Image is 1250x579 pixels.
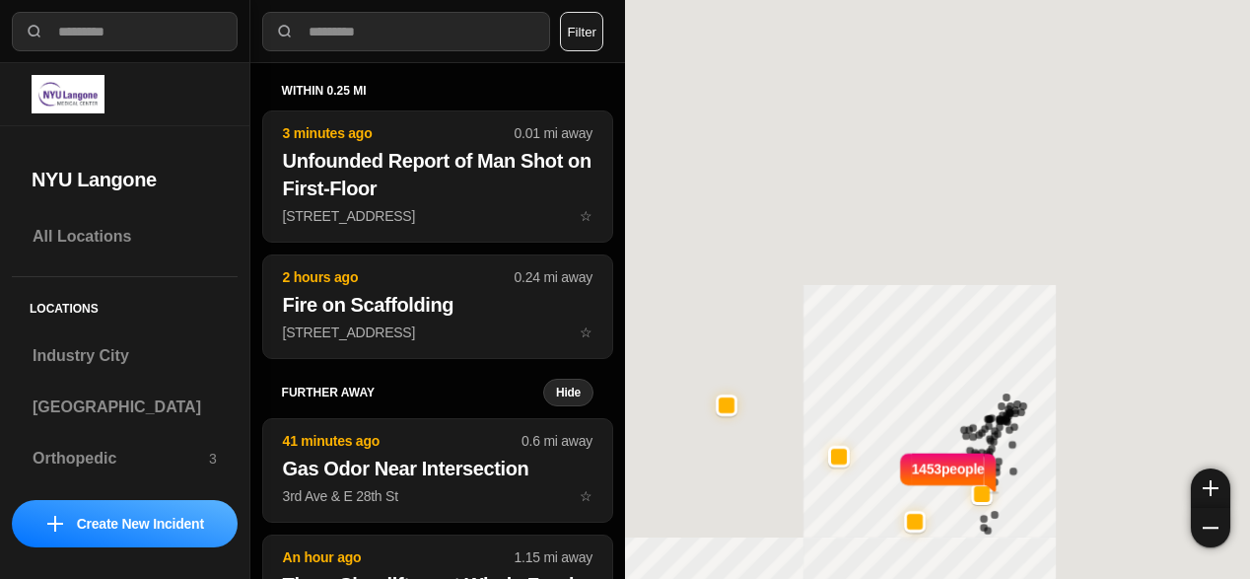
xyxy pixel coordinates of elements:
h5: within 0.25 mi [282,83,593,99]
img: search [25,22,44,41]
p: [STREET_ADDRESS] [283,206,592,226]
h2: NYU Langone [32,166,218,193]
p: 0.24 mi away [515,267,592,287]
button: 41 minutes ago0.6 mi awayGas Odor Near Intersection3rd Ave & E 28th Ststar [262,418,613,523]
button: Hide [543,379,593,406]
button: 2 hours ago0.24 mi awayFire on Scaffolding[STREET_ADDRESS]star [262,254,613,359]
p: 1453 people [912,459,985,502]
a: 3 minutes ago0.01 mi awayUnfounded Report of Man Shot on First-Floor[STREET_ADDRESS]star [262,207,613,224]
h2: Fire on Scaffolding [283,291,592,319]
img: notch [985,451,1000,494]
span: star [580,325,592,340]
p: An hour ago [283,547,515,567]
h2: Unfounded Report of Man Shot on First-Floor [283,147,592,202]
img: search [275,22,295,41]
p: 0.6 mi away [521,431,592,451]
img: zoom-out [1203,520,1218,536]
p: 2 hours ago [283,267,515,287]
h5: Locations [12,277,238,332]
small: Hide [556,385,581,400]
p: [STREET_ADDRESS] [283,323,592,342]
p: 3rd Ave & E 28th St [283,486,592,506]
button: zoom-out [1191,508,1230,547]
button: Filter [560,12,603,51]
p: Create New Incident [77,514,204,534]
a: [GEOGRAPHIC_DATA] [12,384,238,431]
button: zoom-in [1191,469,1230,508]
span: star [580,208,592,224]
a: 2 hours ago0.24 mi awayFire on Scaffolding[STREET_ADDRESS]star [262,324,613,340]
h2: Gas Odor Near Intersection [283,455,592,482]
h3: Industry City [33,344,217,368]
h5: further away [282,385,543,400]
img: zoom-in [1203,480,1218,496]
button: 3 minutes ago0.01 mi awayUnfounded Report of Man Shot on First-Floor[STREET_ADDRESS]star [262,110,613,243]
button: iconCreate New Incident [12,500,238,547]
p: 3 [209,449,217,469]
img: logo [32,75,104,113]
p: 3 minutes ago [283,123,515,143]
p: 1.15 mi away [515,547,592,567]
img: icon [47,516,63,532]
a: 41 minutes ago0.6 mi awayGas Odor Near Intersection3rd Ave & E 28th Ststar [262,487,613,504]
p: 41 minutes ago [283,431,521,451]
a: Industry City [12,332,238,380]
a: All Locations [12,213,238,260]
a: Cobble Hill [12,486,238,534]
img: notch [897,451,912,494]
p: 0.01 mi away [515,123,592,143]
span: star [580,488,592,504]
h3: [GEOGRAPHIC_DATA] [33,396,217,419]
h3: Orthopedic [33,447,209,470]
h3: All Locations [33,225,217,249]
a: Orthopedic3 [12,435,238,482]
